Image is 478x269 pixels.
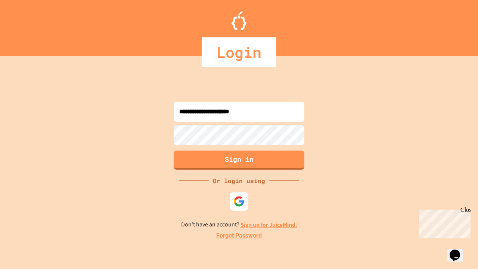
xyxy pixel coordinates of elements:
a: Sign up for JuiceMind. [240,221,297,229]
div: Or login using [209,176,269,185]
div: Chat with us now!Close [3,3,52,47]
iframe: chat widget [447,239,471,262]
img: Logo.svg [232,11,246,30]
iframe: chat widget [416,207,471,238]
button: Sign in [174,151,304,170]
img: google-icon.svg [233,196,245,207]
div: Login [202,37,276,67]
p: Don't have an account? [181,220,297,229]
a: Forgot Password [216,231,262,240]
